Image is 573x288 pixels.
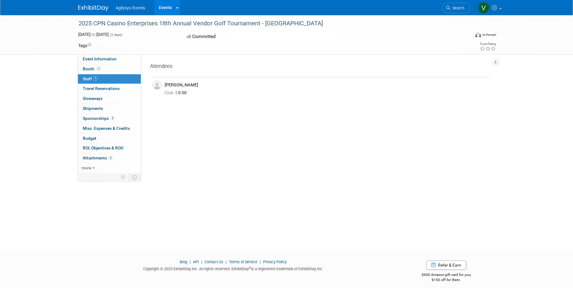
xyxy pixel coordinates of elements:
[110,33,122,37] span: (2 days)
[96,66,101,71] span: Booth not reserved yet
[78,64,141,74] a: Booth
[398,277,495,283] div: $150 off for them.
[193,260,199,264] a: API
[78,124,141,133] a: Misc. Expenses & Credits
[398,268,495,282] div: $500 Amazon gift card for you,
[165,90,189,95] span: 0.00
[82,165,91,170] span: more
[78,134,141,143] a: Budget
[83,126,130,131] span: Misc. Expenses & Credits
[78,153,141,163] a: Attachments2
[83,155,113,160] span: Attachments
[450,6,464,10] span: Search
[78,74,141,84] a: Staff1
[180,260,187,264] a: Blog
[83,116,115,121] span: Sponsorships
[478,2,489,14] img: Victoria Telesco
[78,43,91,49] td: Tags
[110,116,115,120] span: 2
[83,86,120,91] span: Travel Reservations
[204,260,223,264] a: Contact Us
[263,260,287,264] a: Privacy Policy
[83,96,102,101] span: Giveaways
[229,260,257,264] a: Terms of Service
[224,260,228,264] span: |
[78,94,141,104] a: Giveaways
[153,81,162,90] img: Associate-Profile-5.png
[258,260,262,264] span: |
[128,173,141,181] td: Toggle Event Tabs
[185,31,318,42] div: Committed
[91,32,96,37] span: to
[475,32,481,37] img: Format-Inperson.png
[200,260,204,264] span: |
[118,173,129,181] td: Personalize Event Tab Strip
[78,104,141,114] a: Shipments
[83,56,117,61] span: Event Information
[83,136,96,141] span: Budget
[83,76,98,81] span: Staff
[78,163,141,173] a: more
[78,32,109,37] span: [DATE] [DATE]
[150,63,491,71] div: Attendees:
[78,54,141,64] a: Event Information
[249,266,251,270] sup: ®
[482,33,496,37] div: In-Person
[116,5,145,10] span: Agilysys Events
[165,82,488,88] div: [PERSON_NAME]
[78,114,141,123] a: Sponsorships2
[165,90,178,95] span: Cost: $
[78,265,389,272] div: Copyright © 2025 ExhibitDay, Inc. All rights reserved. ExhibitDay is a registered trademark of Ex...
[434,31,497,40] div: Event Format
[83,106,103,111] span: Shipments
[426,261,466,270] a: Refer & Earn
[83,146,123,150] span: ROI, Objectives & ROO
[108,156,113,160] span: 2
[442,3,470,13] a: Search
[83,66,101,71] span: Booth
[78,5,108,11] img: ExhibitDay
[76,18,461,29] div: 2025 CPN Casino Enterprises 18th Annual Vendor Golf Tournament - [GEOGRAPHIC_DATA]
[78,143,141,153] a: ROI, Objectives & ROO
[188,260,192,264] span: |
[93,76,98,81] span: 1
[480,43,496,46] div: Event Rating
[78,84,141,94] a: Travel Reservations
